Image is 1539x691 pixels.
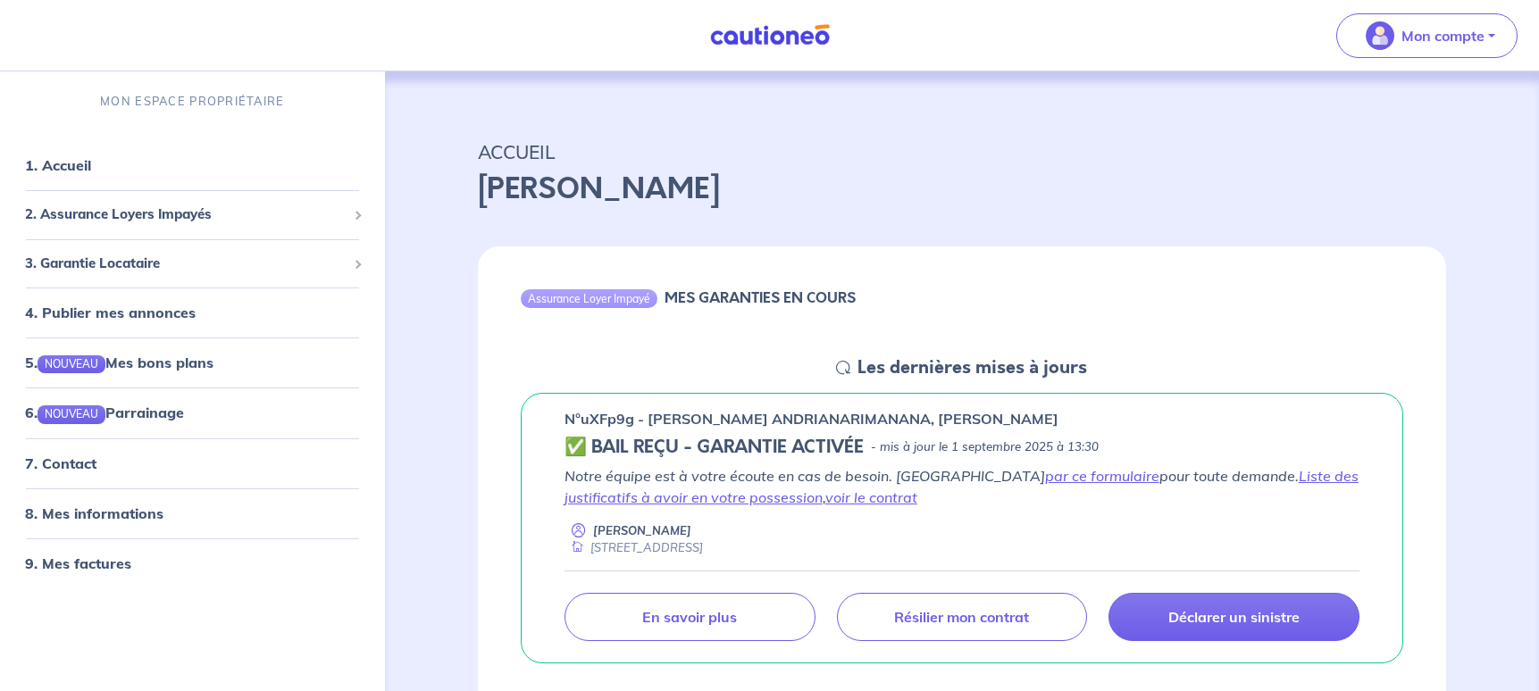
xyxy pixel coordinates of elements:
p: - mis à jour le 1 septembre 2025 à 13:30 [871,438,1099,456]
div: state: CONTRACT-VALIDATED, Context: NEW,NO-CERTIFICATE,RELATIONSHIP,LESSOR-DOCUMENTS [565,437,1359,458]
div: [STREET_ADDRESS] [565,539,703,556]
div: 8. Mes informations [7,495,378,531]
div: 6.NOUVEAUParrainage [7,395,378,430]
img: Cautioneo [703,24,837,46]
a: Déclarer un sinistre [1108,593,1359,641]
a: 7. Contact [25,454,96,472]
div: Assurance Loyer Impayé [521,289,657,307]
a: voir le contrat [825,488,917,506]
a: En savoir plus [565,593,816,641]
div: 4. Publier mes annonces [7,295,378,330]
p: MON ESPACE PROPRIÉTAIRE [100,93,284,110]
div: 7. Contact [7,445,378,481]
p: ACCUEIL [478,136,1446,168]
span: 2. Assurance Loyers Impayés [25,204,347,225]
a: 6.NOUVEAUParrainage [25,404,184,421]
a: 5.NOUVEAUMes bons plans [25,354,213,371]
a: Liste des justificatifs à avoir en votre possession [565,467,1359,506]
h5: Les dernières mises à jours [857,357,1087,379]
p: Notre équipe est à votre écoute en cas de besoin. [GEOGRAPHIC_DATA] pour toute demande. , [565,465,1359,508]
div: 5.NOUVEAUMes bons plans [7,345,378,380]
button: illu_account_valid_menu.svgMon compte [1336,13,1518,58]
p: Résilier mon contrat [894,608,1029,626]
a: 1. Accueil [25,156,91,174]
p: Mon compte [1401,25,1485,46]
p: En savoir plus [642,608,737,626]
p: [PERSON_NAME] [478,168,1446,211]
a: 9. Mes factures [25,554,131,572]
span: 3. Garantie Locataire [25,254,347,274]
div: 9. Mes factures [7,545,378,581]
h6: MES GARANTIES EN COURS [665,289,856,306]
a: par ce formulaire [1045,467,1159,485]
img: illu_account_valid_menu.svg [1366,21,1394,50]
a: 8. Mes informations [25,504,163,522]
div: 3. Garantie Locataire [7,246,378,281]
div: 2. Assurance Loyers Impayés [7,197,378,232]
p: Déclarer un sinistre [1168,608,1300,626]
h5: ✅ BAIL REÇU - GARANTIE ACTIVÉE [565,437,864,458]
div: 1. Accueil [7,147,378,183]
a: Résilier mon contrat [837,593,1088,641]
p: n°uXFp9g - [PERSON_NAME] ANDRIANARIMANANA, [PERSON_NAME] [565,408,1058,429]
p: [PERSON_NAME] [593,522,691,539]
a: 4. Publier mes annonces [25,304,196,321]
